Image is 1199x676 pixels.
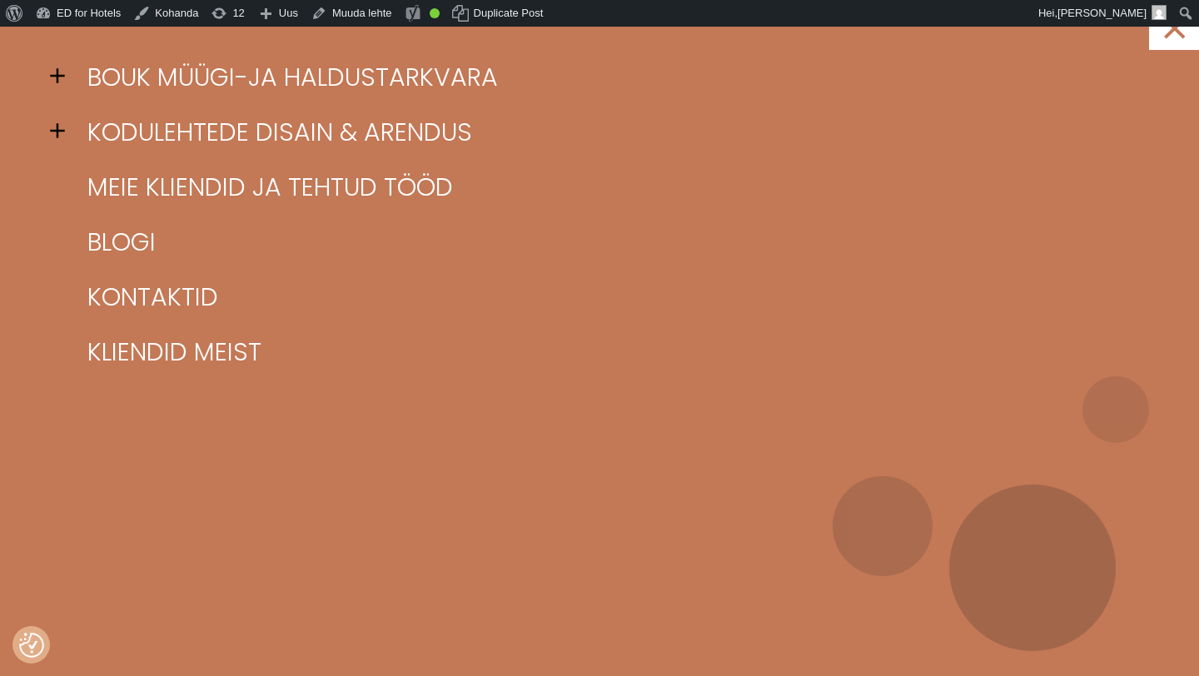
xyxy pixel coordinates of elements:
[75,215,1149,270] a: Blogi
[75,270,1149,325] a: Kontaktid
[75,160,1149,215] a: Meie kliendid ja tehtud tööd
[75,50,1149,105] a: BOUK müügi-ja haldustarkvara
[75,105,1149,160] a: Kodulehtede disain & arendus
[19,633,44,658] button: Nõusolekueelistused
[430,8,440,18] div: Good
[75,325,1149,380] a: Kliendid meist
[1057,7,1147,19] span: [PERSON_NAME]
[19,633,44,658] img: Revisit consent button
